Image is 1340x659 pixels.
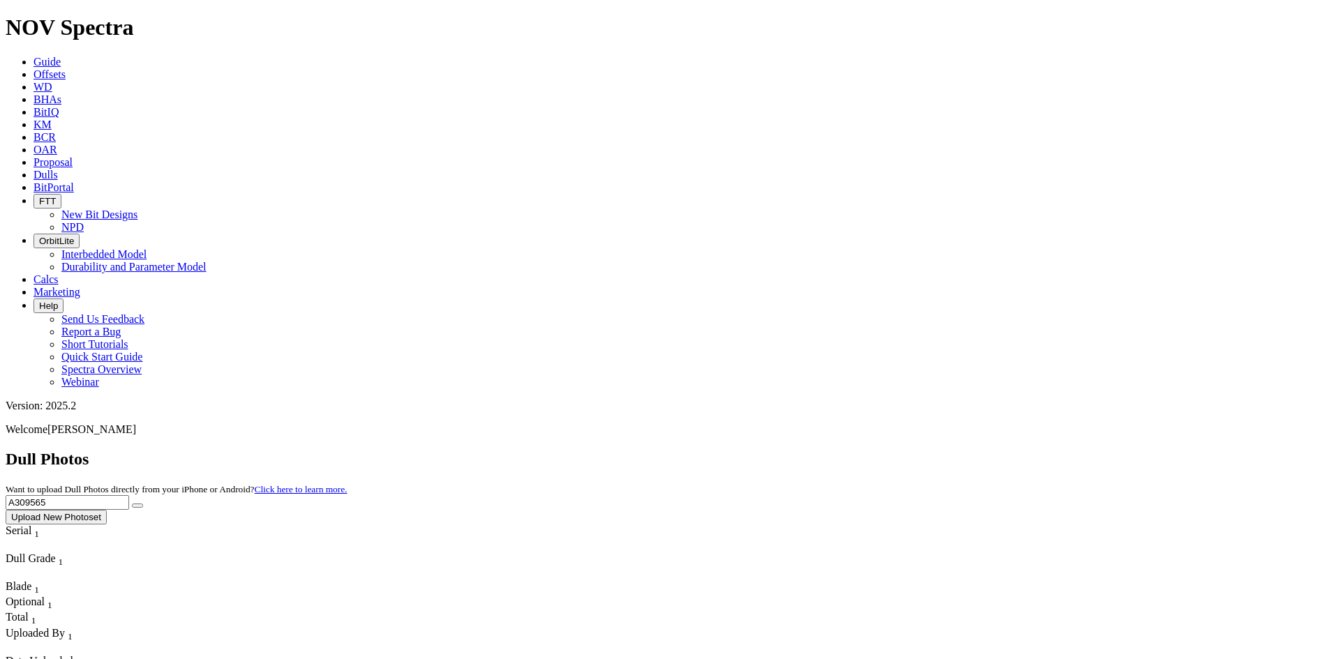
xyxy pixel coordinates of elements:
a: Webinar [61,376,99,388]
a: Guide [33,56,61,68]
div: Sort None [6,611,54,626]
span: FTT [39,196,56,206]
div: Sort None [6,580,54,596]
small: Want to upload Dull Photos directly from your iPhone or Android? [6,484,347,494]
span: Sort None [68,627,73,639]
div: Uploaded By Sort None [6,627,137,642]
h1: NOV Spectra [6,15,1334,40]
a: BHAs [33,93,61,105]
sub: 1 [31,616,36,626]
span: Blade [6,580,31,592]
span: [PERSON_NAME] [47,423,136,435]
span: Help [39,301,58,311]
a: OAR [33,144,57,156]
a: Marketing [33,286,80,298]
span: Sort None [34,524,39,536]
div: Sort None [6,596,54,611]
span: Uploaded By [6,627,65,639]
span: Dull Grade [6,552,56,564]
a: Send Us Feedback [61,313,144,325]
span: Sort None [34,580,39,592]
div: Sort None [6,524,65,552]
a: WD [33,81,52,93]
a: NPD [61,221,84,233]
span: Serial [6,524,31,536]
a: Report a Bug [61,326,121,338]
a: Durability and Parameter Model [61,261,207,273]
sub: 1 [59,556,64,567]
sub: 1 [47,600,52,610]
a: BitIQ [33,106,59,118]
a: BitPortal [33,181,74,193]
a: Dulls [33,169,58,181]
button: Upload New Photoset [6,510,107,524]
div: Column Menu [6,540,65,552]
div: Dull Grade Sort None [6,552,103,568]
span: Sort None [59,552,64,564]
a: KM [33,119,52,130]
button: Help [33,298,64,313]
div: Serial Sort None [6,524,65,540]
div: Optional Sort None [6,596,54,611]
span: Sort None [47,596,52,607]
div: Sort None [6,627,137,655]
a: Offsets [33,68,66,80]
div: Sort None [6,552,103,580]
sub: 1 [34,584,39,595]
a: BCR [33,131,56,143]
p: Welcome [6,423,1334,436]
button: OrbitLite [33,234,80,248]
span: Optional [6,596,45,607]
a: Quick Start Guide [61,351,142,363]
div: Column Menu [6,568,103,580]
div: Column Menu [6,642,137,655]
div: Blade Sort None [6,580,54,596]
span: Sort None [31,611,36,623]
sub: 1 [34,529,39,539]
span: Total [6,611,29,623]
a: Proposal [33,156,73,168]
sub: 1 [68,631,73,642]
span: OrbitLite [39,236,74,246]
a: New Bit Designs [61,209,137,220]
a: Click here to learn more. [255,484,348,494]
a: Calcs [33,273,59,285]
a: Short Tutorials [61,338,128,350]
div: Total Sort None [6,611,54,626]
a: Interbedded Model [61,248,147,260]
button: FTT [33,194,61,209]
a: Spectra Overview [61,363,142,375]
h2: Dull Photos [6,450,1334,469]
div: Version: 2025.2 [6,400,1334,412]
input: Search Serial Number [6,495,129,510]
